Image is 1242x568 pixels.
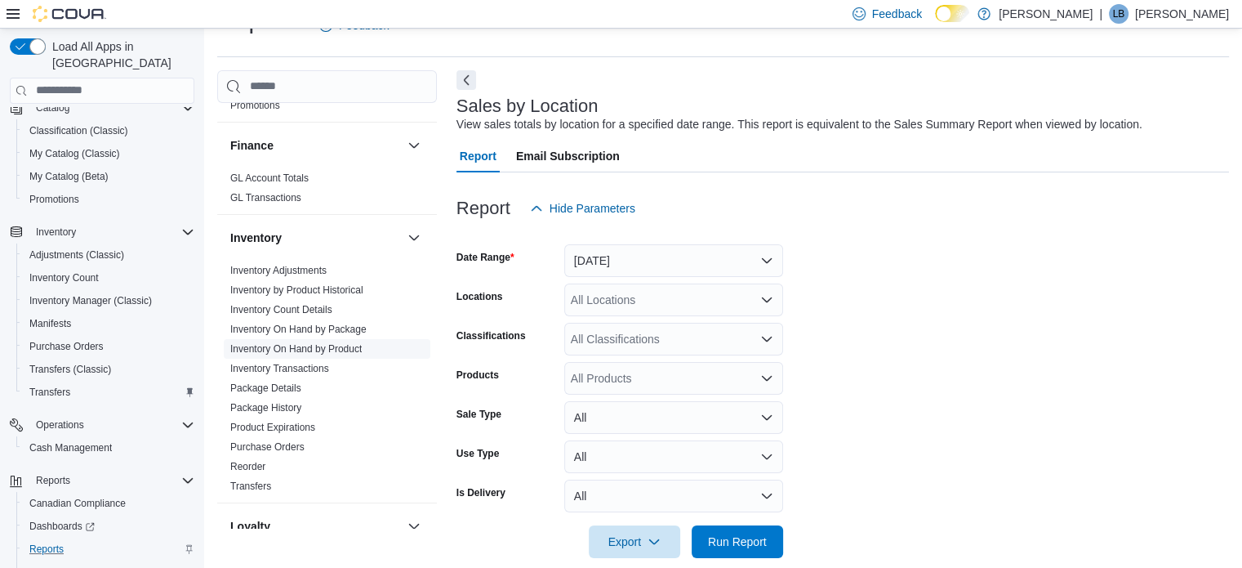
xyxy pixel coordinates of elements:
[230,518,401,534] button: Loyalty
[23,190,194,209] span: Promotions
[564,244,783,277] button: [DATE]
[230,137,274,154] h3: Finance
[36,101,69,114] span: Catalog
[23,438,118,458] a: Cash Management
[29,271,99,284] span: Inventory Count
[23,517,101,536] a: Dashboards
[23,121,135,141] a: Classification (Classic)
[23,337,110,356] a: Purchase Orders
[404,228,424,248] button: Inventory
[230,402,301,414] a: Package History
[935,5,969,22] input: Dark Mode
[36,474,70,487] span: Reports
[23,517,194,536] span: Dashboards
[599,526,670,558] span: Export
[29,520,95,533] span: Dashboards
[23,314,78,333] a: Manifests
[29,415,91,435] button: Operations
[564,401,783,434] button: All
[404,136,424,155] button: Finance
[230,422,315,433] a: Product Expirations
[872,6,922,22] span: Feedback
[456,70,476,90] button: Next
[999,4,1093,24] p: [PERSON_NAME]
[564,441,783,473] button: All
[550,200,635,217] span: Hide Parameters
[230,100,280,111] a: Promotions
[29,441,112,454] span: Cash Management
[23,539,70,559] a: Reports
[230,343,362,355] a: Inventory On Hand by Product
[23,268,194,288] span: Inventory Count
[29,147,120,160] span: My Catalog (Classic)
[456,96,599,116] h3: Sales by Location
[760,293,773,306] button: Open list of options
[23,121,194,141] span: Classification (Classic)
[29,248,124,262] span: Adjustments (Classic)
[23,438,194,458] span: Cash Management
[230,192,301,203] a: GL Transactions
[456,251,514,264] label: Date Range
[3,469,201,492] button: Reports
[230,265,327,276] a: Inventory Adjustments
[23,360,194,379] span: Transfers (Classic)
[230,172,309,185] span: GL Account Totals
[230,460,265,473] span: Reorder
[23,245,131,265] a: Adjustments (Classic)
[16,436,201,459] button: Cash Management
[23,360,118,379] a: Transfers (Classic)
[16,289,201,312] button: Inventory Manager (Classic)
[230,382,301,394] a: Package Details
[16,515,201,538] a: Dashboards
[1135,4,1229,24] p: [PERSON_NAME]
[29,317,71,330] span: Manifests
[935,22,936,23] span: Dark Mode
[516,140,620,172] span: Email Subscription
[230,284,363,296] a: Inventory by Product Historical
[230,230,282,246] h3: Inventory
[230,230,401,246] button: Inventory
[29,363,111,376] span: Transfers (Classic)
[23,291,194,311] span: Inventory Manager (Classic)
[230,363,329,374] a: Inventory Transactions
[36,226,76,239] span: Inventory
[23,167,115,186] a: My Catalog (Beta)
[29,497,126,510] span: Canadian Compliance
[16,538,201,561] button: Reports
[3,221,201,244] button: Inventory
[230,382,301,395] span: Package Details
[589,526,680,558] button: Export
[230,441,305,453] a: Purchase Orders
[16,335,201,358] button: Purchase Orders
[523,192,642,225] button: Hide Parameters
[16,358,201,381] button: Transfers (Classic)
[29,193,79,206] span: Promotions
[23,144,194,163] span: My Catalog (Classic)
[29,222,82,242] button: Inventory
[456,116,1142,133] div: View sales totals by location for a specified date range. This report is equivalent to the Sales ...
[230,137,401,154] button: Finance
[230,264,327,277] span: Inventory Adjustments
[456,369,499,382] label: Products
[29,294,152,307] span: Inventory Manager (Classic)
[230,421,315,434] span: Product Expirations
[16,266,201,289] button: Inventory Count
[3,96,201,119] button: Catalog
[23,382,194,402] span: Transfers
[230,461,265,472] a: Reorder
[16,188,201,211] button: Promotions
[692,526,783,558] button: Run Report
[23,539,194,559] span: Reports
[29,543,64,556] span: Reports
[456,290,503,303] label: Locations
[230,480,271,493] span: Transfers
[230,303,332,316] span: Inventory Count Details
[230,99,280,112] span: Promotions
[16,312,201,335] button: Manifests
[23,291,158,311] a: Inventory Manager (Classic)
[230,342,362,356] span: Inventory On Hand by Product
[16,142,201,165] button: My Catalog (Classic)
[230,284,363,297] span: Inventory by Product Historical
[230,518,270,534] h3: Loyalty
[230,324,367,335] a: Inventory On Hand by Package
